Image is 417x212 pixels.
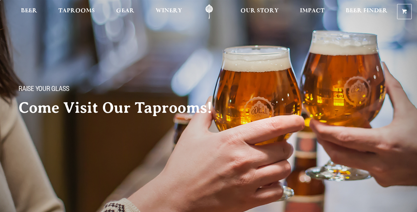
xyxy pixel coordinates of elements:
[112,4,139,19] a: Gear
[236,4,283,19] a: Our Story
[116,8,134,14] span: Gear
[346,8,387,14] span: Beer Finder
[54,4,99,19] a: Taprooms
[19,100,226,116] h2: Come Visit Our Taprooms!
[300,8,324,14] span: Impact
[19,86,69,94] span: Raise your glass
[241,8,279,14] span: Our Story
[197,4,222,19] a: Odell Home
[17,4,41,19] a: Beer
[341,4,392,19] a: Beer Finder
[21,8,37,14] span: Beer
[296,4,329,19] a: Impact
[58,8,95,14] span: Taprooms
[156,8,182,14] span: Winery
[151,4,186,19] a: Winery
